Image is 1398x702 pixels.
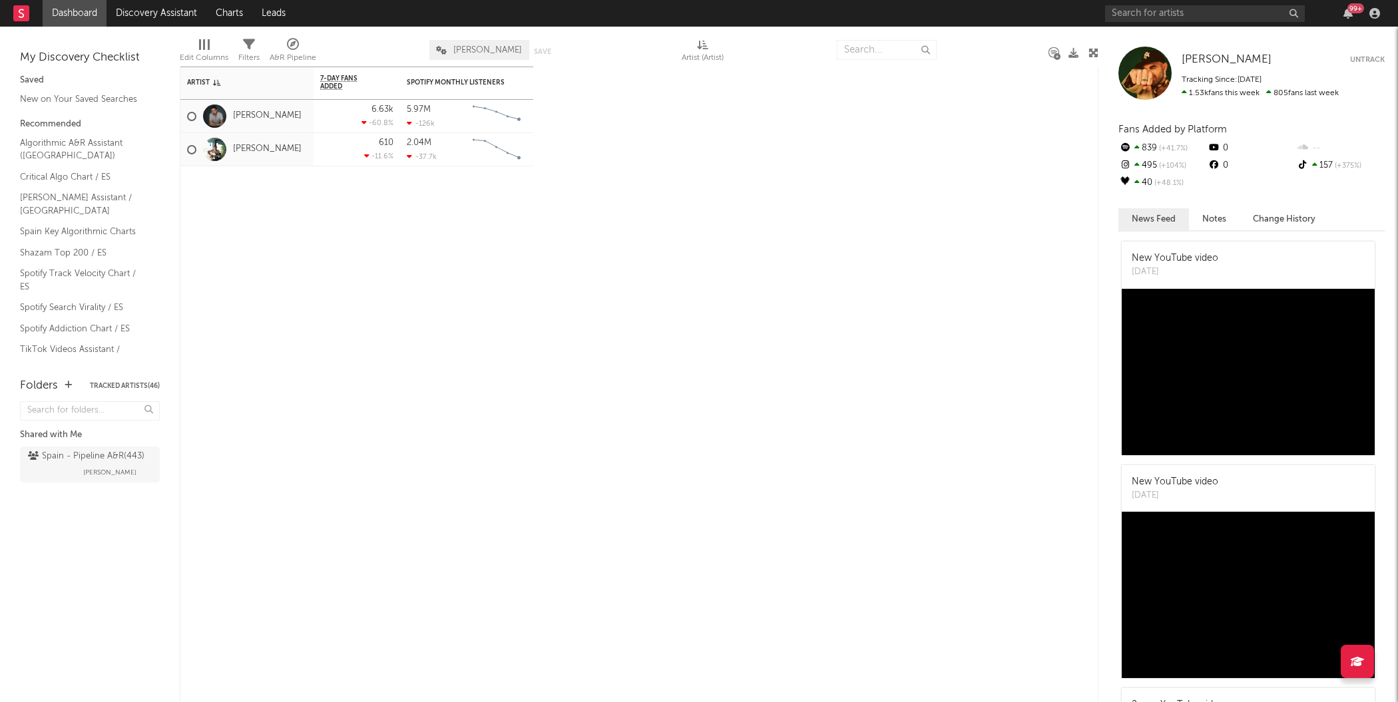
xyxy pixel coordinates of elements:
span: [PERSON_NAME] [453,46,522,55]
input: Search for folders... [20,401,160,421]
a: Spotify Addiction Chart / ES [20,321,146,336]
a: Shazam Top 200 / ES [20,246,146,260]
button: Untrack [1350,53,1385,67]
div: Shared with Me [20,427,160,443]
div: 839 [1118,140,1207,157]
div: Edit Columns [180,50,228,66]
a: Spotify Search Virality / ES [20,300,146,315]
div: 157 [1296,157,1385,174]
div: Artist (Artist) [682,50,724,66]
button: Change History [1240,208,1329,230]
span: [PERSON_NAME] [83,464,136,480]
div: New YouTube video [1132,252,1218,265]
div: 2.04M [407,138,431,147]
div: -37.7k [407,152,437,161]
span: 1.53k fans this week [1182,89,1260,97]
div: My Discovery Checklist [20,50,160,66]
span: +104 % [1157,162,1186,170]
a: [PERSON_NAME] [233,110,302,122]
span: Tracking Since: [DATE] [1182,76,1262,84]
a: Spain Key Algorithmic Charts [20,224,146,239]
div: 0 [1207,157,1295,174]
div: New YouTube video [1132,475,1218,489]
div: Filters [238,33,260,72]
div: Artist [187,79,287,87]
div: 495 [1118,157,1207,174]
div: 6.63k [371,105,393,114]
div: -- [1296,140,1385,157]
button: Notes [1189,208,1240,230]
div: 610 [379,138,393,147]
div: Folders [20,378,58,394]
a: [PERSON_NAME] [1182,53,1272,67]
a: Spotify Track Velocity Chart / ES [20,266,146,293]
svg: Chart title [467,133,527,166]
a: [PERSON_NAME] Assistant / [GEOGRAPHIC_DATA] [20,190,146,218]
span: Fans Added by Platform [1118,124,1227,134]
a: [PERSON_NAME] [233,144,302,155]
input: Search for artists [1105,5,1305,22]
div: Artist (Artist) [682,33,724,72]
div: -60.8 % [361,118,393,127]
a: Spain - Pipeline A&R(443)[PERSON_NAME] [20,446,160,482]
div: Spain - Pipeline A&R ( 443 ) [28,448,144,464]
div: Filters [238,50,260,66]
span: [PERSON_NAME] [1182,54,1272,65]
button: News Feed [1118,208,1189,230]
div: A&R Pipeline [270,50,316,66]
div: 5.97M [407,105,431,114]
div: 0 [1207,140,1295,157]
button: Tracked Artists(46) [90,383,160,389]
div: Recommended [20,116,160,132]
div: [DATE] [1132,265,1218,279]
div: A&R Pipeline [270,33,316,72]
button: 99+ [1343,8,1353,19]
div: [DATE] [1132,489,1218,502]
a: TikTok Videos Assistant / [GEOGRAPHIC_DATA] [20,342,146,369]
span: +48.1 % [1152,180,1184,187]
div: Saved [20,73,160,88]
span: +375 % [1333,162,1361,170]
span: 805 fans last week [1182,89,1339,97]
div: -126k [407,119,435,128]
svg: Chart title [467,100,527,133]
input: Search... [837,40,937,60]
button: Save [534,48,551,55]
div: 40 [1118,174,1207,192]
div: Spotify Monthly Listeners [407,79,507,87]
a: New on Your Saved Searches [20,92,146,106]
a: Algorithmic A&R Assistant ([GEOGRAPHIC_DATA]) [20,136,146,163]
div: Edit Columns [180,33,228,72]
span: +41.7 % [1157,145,1188,152]
span: 7-Day Fans Added [320,75,373,90]
div: -11.6 % [364,152,393,160]
div: 99 + [1347,3,1364,13]
a: Critical Algo Chart / ES [20,170,146,184]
